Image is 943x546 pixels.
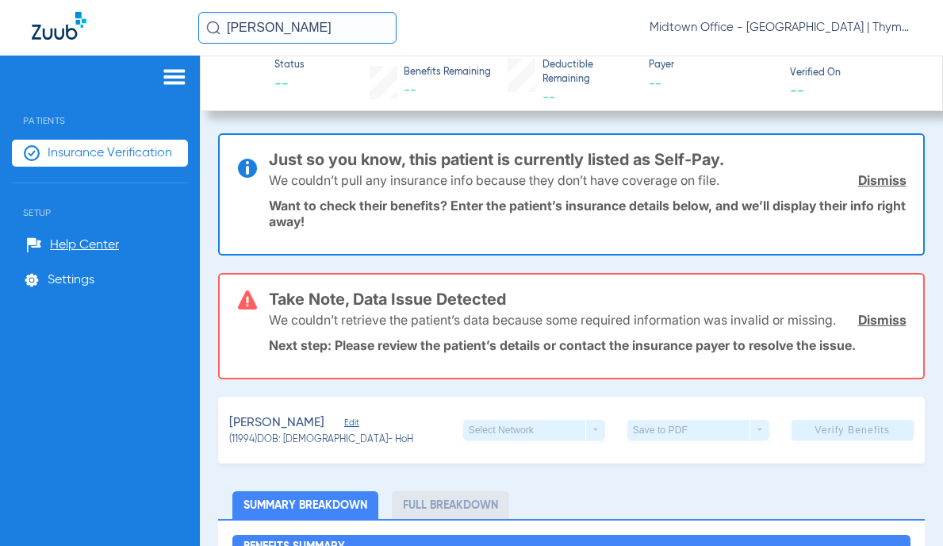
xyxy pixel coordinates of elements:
span: -- [274,75,305,94]
li: Full Breakdown [392,491,509,519]
img: info-icon [238,159,257,178]
span: Insurance Verification [48,145,172,161]
h3: Just so you know, this patient is currently listed as Self-Pay. [269,152,906,167]
span: Midtown Office - [GEOGRAPHIC_DATA] | Thyme Dental Care [650,20,911,36]
span: -- [404,84,416,97]
img: error-icon [238,290,257,310]
h3: Take Note, Data Issue Detected [269,291,906,307]
span: (11994) DOB: [DEMOGRAPHIC_DATA] - HoH [229,433,413,448]
input: Search for patients [198,12,397,44]
p: We couldn’t retrieve the patient’s data because some required information was invalid or missing. [269,312,836,328]
p: Want to check their benefits? Enter the patient’s insurance details below, and we’ll display thei... [269,198,906,229]
span: Patients [12,91,188,126]
span: -- [790,82,804,98]
p: Next step: Please review the patient’s details or contact the insurance payer to resolve the issue. [269,337,906,353]
a: Dismiss [858,312,907,328]
span: Edit [344,417,358,433]
span: Verified On [790,67,917,81]
img: Zuub Logo [32,12,86,40]
span: Help Center [50,237,119,253]
a: Help Center [26,237,119,253]
span: Deductible Remaining [542,59,635,87]
span: -- [649,75,776,94]
span: [PERSON_NAME] [229,413,324,433]
img: hamburger-icon [162,67,187,87]
span: Benefits Remaining [404,66,491,80]
a: Dismiss [858,172,907,188]
img: Search Icon [206,21,220,35]
span: Status [274,59,305,73]
p: We couldn’t pull any insurance info because they don’t have coverage on file. [269,172,719,188]
span: Payer [649,59,776,73]
iframe: Chat Widget [864,470,943,546]
span: -- [542,91,555,104]
span: Settings [48,272,94,288]
li: Summary Breakdown [232,491,378,519]
span: Setup [12,183,188,218]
